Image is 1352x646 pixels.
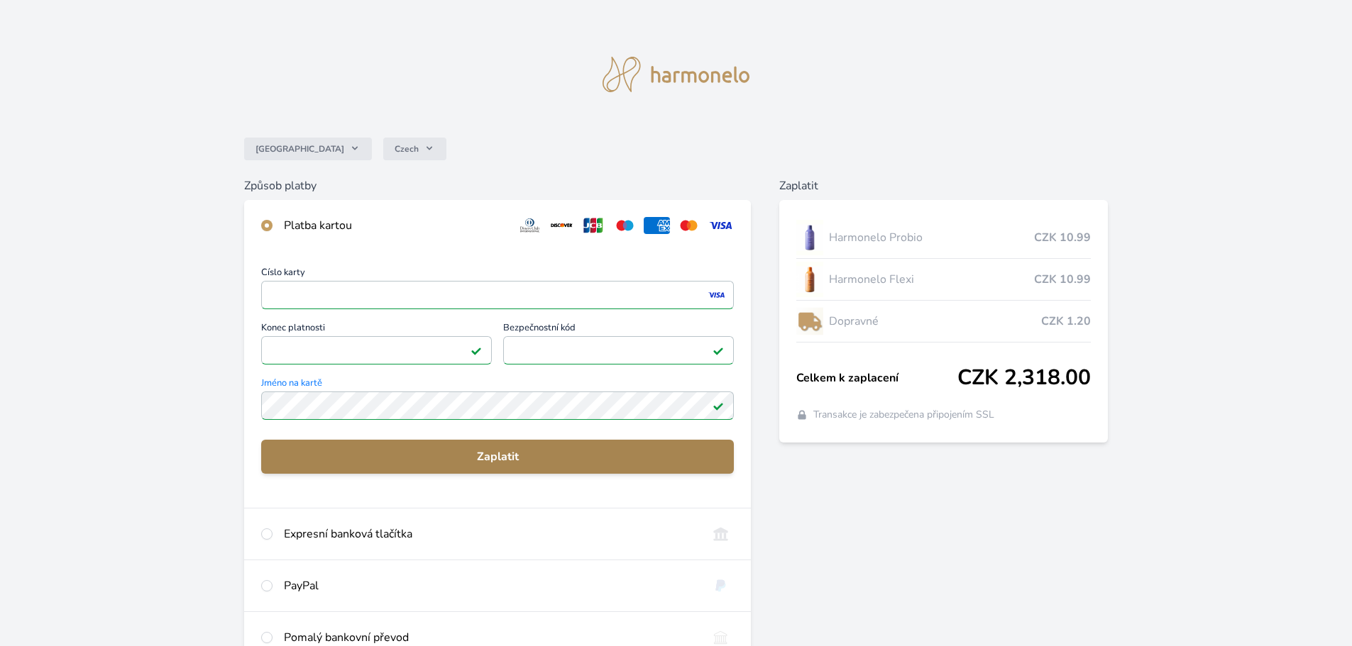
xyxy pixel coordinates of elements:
[713,400,724,411] img: Platné pole
[713,345,724,356] img: Platné pole
[957,365,1091,391] span: CZK 2,318.00
[708,577,734,594] img: paypal.svg
[244,138,372,160] button: [GEOGRAPHIC_DATA]
[383,138,446,160] button: Czech
[796,262,823,297] img: CLEAN_FLEXI_se_stinem_x-hi_(1)-lo.jpg
[829,229,1034,246] span: Harmonelo Probio
[1034,229,1091,246] span: CZK 10.99
[255,143,344,155] span: [GEOGRAPHIC_DATA]
[261,440,734,474] button: Zaplatit
[708,217,734,234] img: visa.svg
[829,271,1034,288] span: Harmonelo Flexi
[273,448,722,465] span: Zaplatit
[1041,313,1091,330] span: CZK 1.20
[395,143,419,155] span: Czech
[612,217,638,234] img: maestro.svg
[707,289,726,301] img: visa
[581,217,607,234] img: jcb.svg
[676,217,702,234] img: mc.svg
[471,345,482,356] img: Platné pole
[1034,271,1091,288] span: CZK 10.99
[268,285,727,305] iframe: Iframe pro číslo karty
[244,177,751,194] h6: Způsob platby
[284,217,505,234] div: Platba kartou
[510,340,727,360] iframe: Iframe pro bezpečnostní kód
[503,323,734,336] span: Bezpečnostní kód
[284,577,696,594] div: PayPal
[261,379,734,391] span: Jméno na kartě
[829,313,1041,330] span: Dopravné
[284,525,696,542] div: Expresní banková tlačítka
[261,391,734,420] input: Jméno na kartěPlatné pole
[517,217,543,234] img: diners.svg
[603,57,750,92] img: logo.svg
[813,408,994,422] span: Transakce je zabezpečena připojením SSL
[796,369,957,386] span: Celkem k zaplacení
[261,323,492,336] span: Konec platnosti
[796,220,823,255] img: CLEAN_PROBIO_se_stinem_x-lo.jpg
[708,629,734,646] img: bankTransfer_IBAN.svg
[708,525,734,542] img: onlineBanking_CZ.svg
[549,217,575,234] img: discover.svg
[644,217,670,234] img: amex.svg
[268,340,485,360] iframe: Iframe pro datum vypršení platnosti
[796,303,823,339] img: delivery-lo.png
[261,268,734,281] span: Číslo karty
[284,629,696,646] div: Pomalý bankovní převod
[779,177,1108,194] h6: Zaplatit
